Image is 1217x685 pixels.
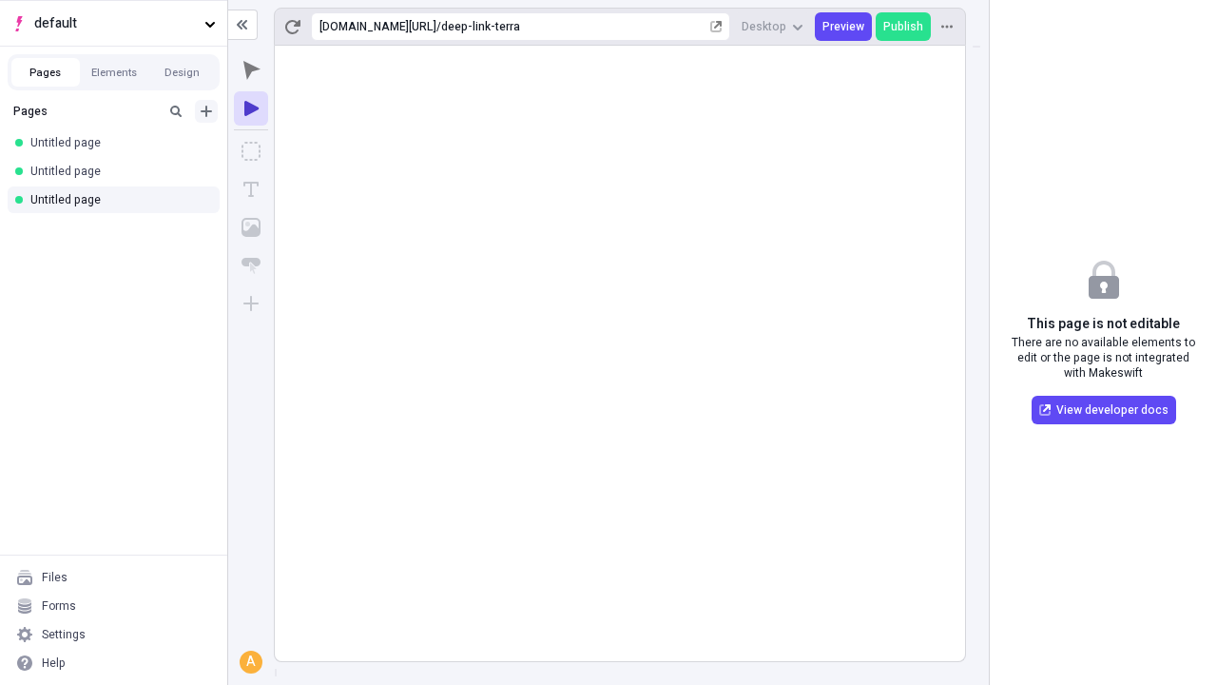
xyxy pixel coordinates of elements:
div: A [241,653,261,672]
button: Text [234,172,268,206]
div: Untitled page [30,135,204,150]
div: [URL][DOMAIN_NAME] [319,19,436,34]
span: Desktop [742,19,786,34]
button: Publish [876,12,931,41]
button: Button [234,248,268,283]
button: Desktop [734,12,811,41]
span: There are no available elements to edit or the page is not integrated with Makeswift [1005,335,1202,381]
div: Help [42,656,66,671]
div: Untitled page [30,192,204,207]
button: Elements [80,58,148,87]
span: This page is not editable [1027,314,1180,335]
div: Pages [13,104,157,119]
button: Design [148,58,217,87]
span: Publish [883,19,923,34]
div: Forms [42,598,76,614]
div: Untitled page [30,164,204,179]
button: Image [234,210,268,245]
div: / [436,19,441,34]
div: Settings [42,627,86,642]
button: Add new [195,100,218,123]
a: View developer docs [1032,396,1176,424]
div: Files [42,570,68,585]
span: Preview [822,19,864,34]
button: Preview [815,12,872,41]
button: Pages [11,58,80,87]
button: Box [234,134,268,168]
span: default [34,13,197,34]
div: deep-link-terra [441,19,706,34]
